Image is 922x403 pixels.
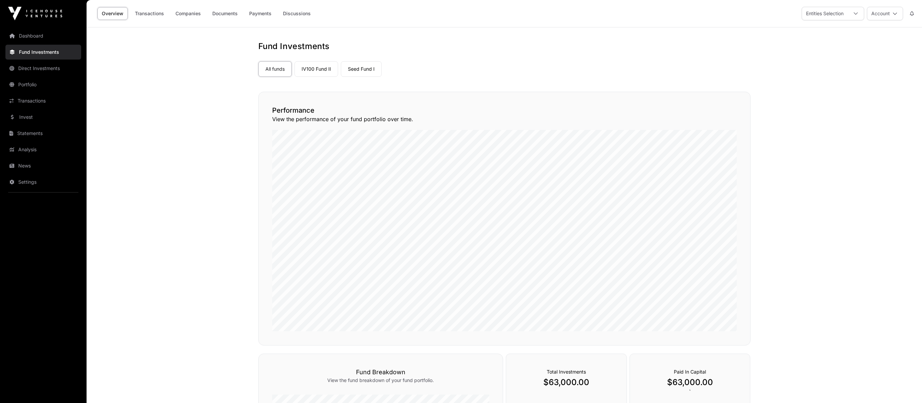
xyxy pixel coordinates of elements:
[272,367,489,377] h3: Fund Breakdown
[5,142,81,157] a: Analysis
[272,115,737,123] p: View the performance of your fund portfolio over time.
[5,77,81,92] a: Portfolio
[802,7,848,20] div: Entities Selection
[5,110,81,125] a: Invest
[867,7,903,20] button: Account
[5,45,81,60] a: Fund Investments
[5,158,81,173] a: News
[272,106,737,115] h2: Performance
[131,7,168,20] a: Transactions
[547,369,586,375] span: Total Investments
[208,7,242,20] a: Documents
[5,175,81,189] a: Settings
[245,7,276,20] a: Payments
[171,7,205,20] a: Companies
[279,7,315,20] a: Discussions
[97,7,128,20] a: Overview
[674,369,706,375] span: Paid In Capital
[258,41,751,52] h1: Fund Investments
[341,61,382,77] a: Seed Fund I
[8,7,62,20] img: Icehouse Ventures Logo
[5,126,81,141] a: Statements
[294,61,338,77] a: IV100 Fund II
[5,93,81,108] a: Transactions
[272,377,489,384] p: View the fund breakdown of your fund portfolio.
[5,61,81,76] a: Direct Investments
[643,377,737,388] p: $63,000.00
[5,28,81,43] a: Dashboard
[258,61,292,77] a: All funds
[520,377,613,388] p: $63,000.00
